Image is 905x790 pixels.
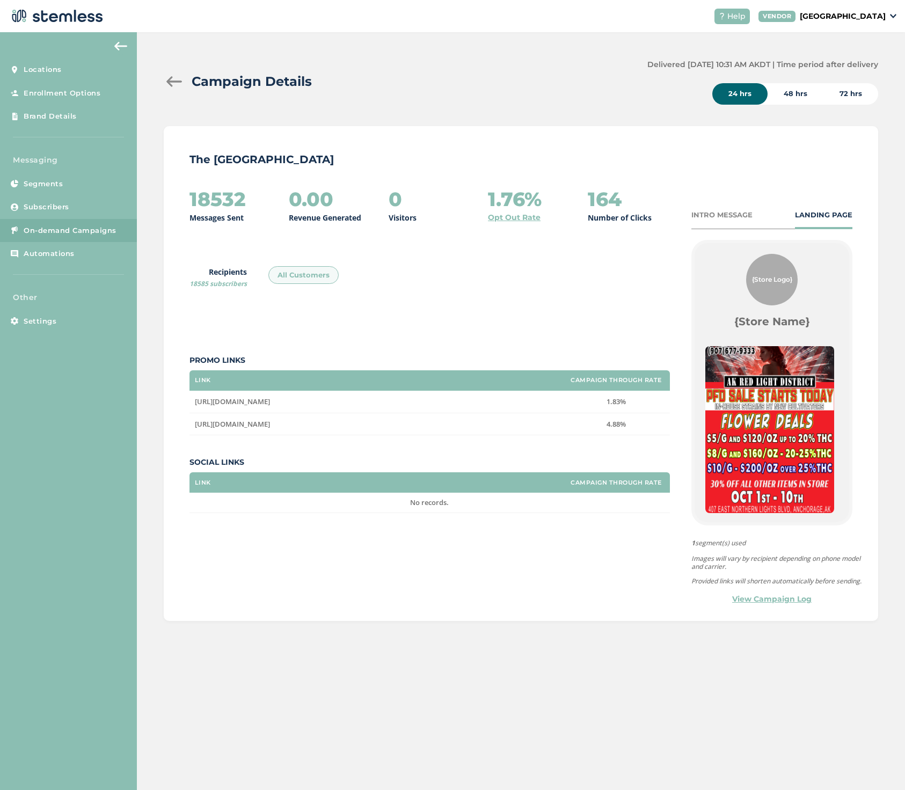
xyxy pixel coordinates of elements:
[691,210,753,221] div: INTRO MESSAGE
[24,202,69,213] span: Subscribers
[768,83,823,105] div: 48 hrs
[607,419,626,429] span: 4.88%
[24,225,116,236] span: On-demand Campaigns
[24,316,56,327] span: Settings
[568,420,665,429] label: 4.88%
[691,538,863,548] span: segment(s) used
[890,14,896,18] img: icon_down-arrow-small-66adaf34.svg
[800,11,886,22] p: [GEOGRAPHIC_DATA]
[410,498,449,507] span: No records.
[189,266,247,289] label: Recipients
[195,479,211,486] label: Link
[389,212,417,223] p: Visitors
[24,179,63,189] span: Segments
[719,13,725,19] img: icon-help-white-03924b79.svg
[189,188,246,210] h2: 18532
[795,210,852,221] div: LANDING PAGE
[24,64,62,75] span: Locations
[195,420,557,429] label: https://www.alaskaredlight.com
[195,397,557,406] label: https://share.google/LqmbXShPTGNE5oBRq
[705,346,834,513] img: ZxE7AYRWs2KHksaa8R5xXdjsZXrEOai9OCDOLIx0.jpg
[189,212,244,223] p: Messages Sent
[389,188,402,210] h2: 0
[189,279,247,288] span: 18585 subscribers
[114,42,127,50] img: icon-arrow-back-accent-c549486e.svg
[289,188,333,210] h2: 0.00
[732,594,812,605] a: View Campaign Log
[192,72,312,91] h2: Campaign Details
[9,5,103,27] img: logo-dark-0685b13c.svg
[607,397,626,406] span: 1.83%
[24,111,77,122] span: Brand Details
[758,11,795,22] div: VENDOR
[727,11,746,22] span: Help
[752,275,792,284] span: {Store Logo}
[691,554,863,570] p: Images will vary by recipient depending on phone model and carrier.
[289,212,361,223] p: Revenue Generated
[851,738,905,790] iframe: Chat Widget
[588,212,652,223] p: Number of Clicks
[823,83,878,105] div: 72 hrs
[195,419,270,429] span: [URL][DOMAIN_NAME]
[488,188,542,210] h2: 1.76%
[712,83,768,105] div: 24 hrs
[568,397,665,406] label: 1.83%
[691,538,695,547] strong: 1
[24,248,75,259] span: Automations
[195,377,211,384] label: Link
[488,212,541,223] a: Opt Out Rate
[734,314,810,329] label: {Store Name}
[189,457,670,468] label: Social Links
[189,152,852,167] p: The [GEOGRAPHIC_DATA]
[24,88,100,99] span: Enrollment Options
[189,355,670,366] label: Promo Links
[647,59,878,70] label: Delivered [DATE] 10:31 AM AKDT | Time period after delivery
[691,577,863,585] p: Provided links will shorten automatically before sending.
[268,266,339,284] div: All Customers
[571,479,662,486] label: Campaign Through Rate
[588,188,622,210] h2: 164
[571,377,662,384] label: Campaign Through Rate
[195,397,270,406] span: [URL][DOMAIN_NAME]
